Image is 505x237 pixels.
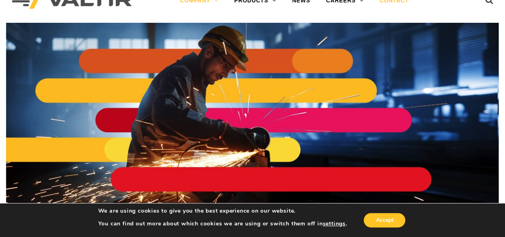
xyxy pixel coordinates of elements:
[323,220,345,227] button: settings
[364,213,405,227] button: Accept
[98,220,347,227] p: You can find out more about which cookies we are using or switch them off in .
[98,207,347,215] p: We are using cookies to give you the best experience on our website.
